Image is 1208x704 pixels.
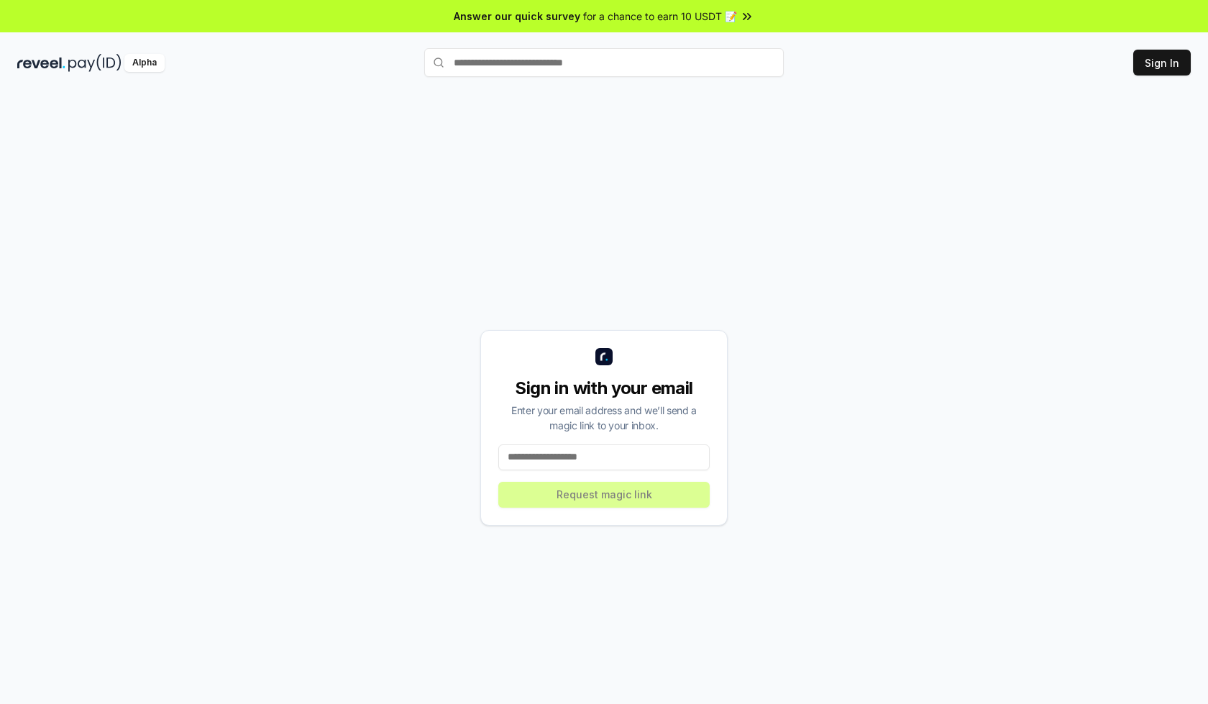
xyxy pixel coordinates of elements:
[595,348,613,365] img: logo_small
[498,403,710,433] div: Enter your email address and we’ll send a magic link to your inbox.
[17,54,65,72] img: reveel_dark
[124,54,165,72] div: Alpha
[498,377,710,400] div: Sign in with your email
[68,54,122,72] img: pay_id
[454,9,580,24] span: Answer our quick survey
[583,9,737,24] span: for a chance to earn 10 USDT 📝
[1133,50,1191,76] button: Sign In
